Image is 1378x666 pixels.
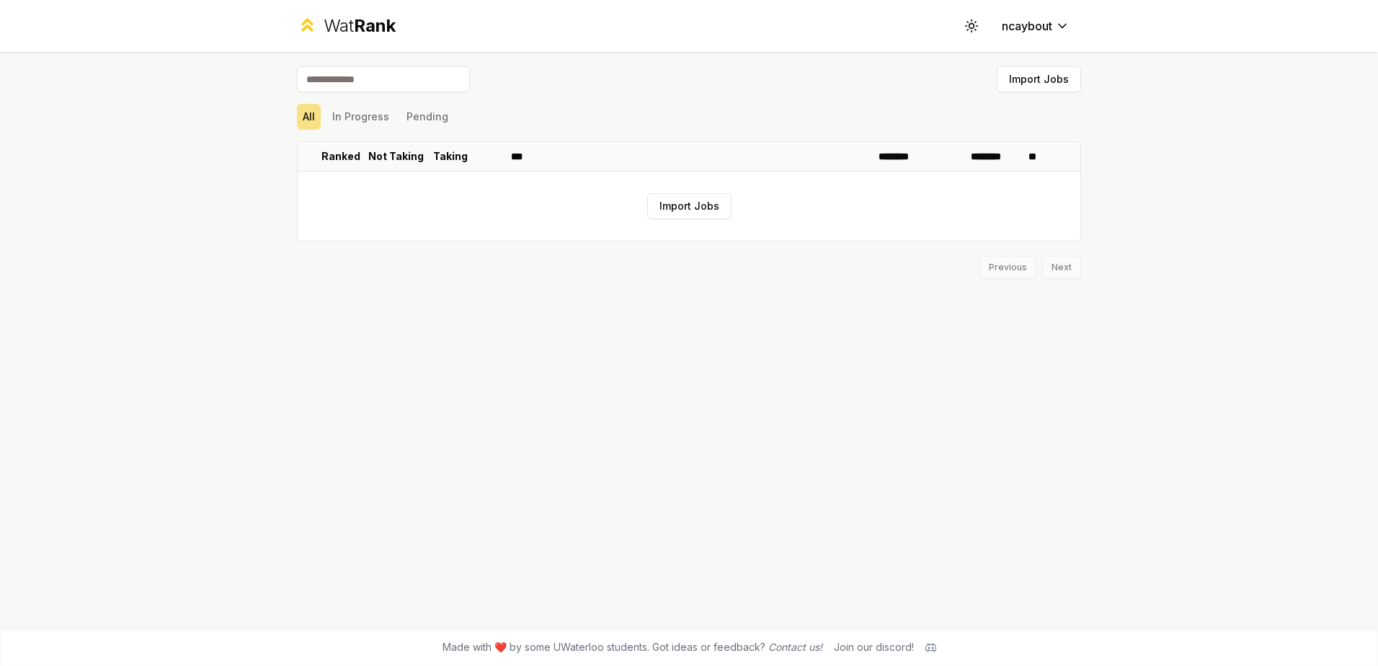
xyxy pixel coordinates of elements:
p: Not Taking [368,149,424,164]
button: Import Jobs [647,193,732,219]
div: Wat [324,14,396,37]
span: ncaybout [1002,17,1052,35]
button: Import Jobs [997,66,1081,92]
button: ncaybout [990,13,1081,39]
span: Rank [354,15,396,36]
p: Ranked [321,149,360,164]
div: Join our discord! [834,640,914,654]
a: WatRank [297,14,396,37]
button: Pending [401,104,454,130]
p: Taking [433,149,468,164]
span: Made with ❤️ by some UWaterloo students. Got ideas or feedback? [443,640,822,654]
a: Contact us! [768,641,822,653]
button: In Progress [326,104,395,130]
button: All [297,104,321,130]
